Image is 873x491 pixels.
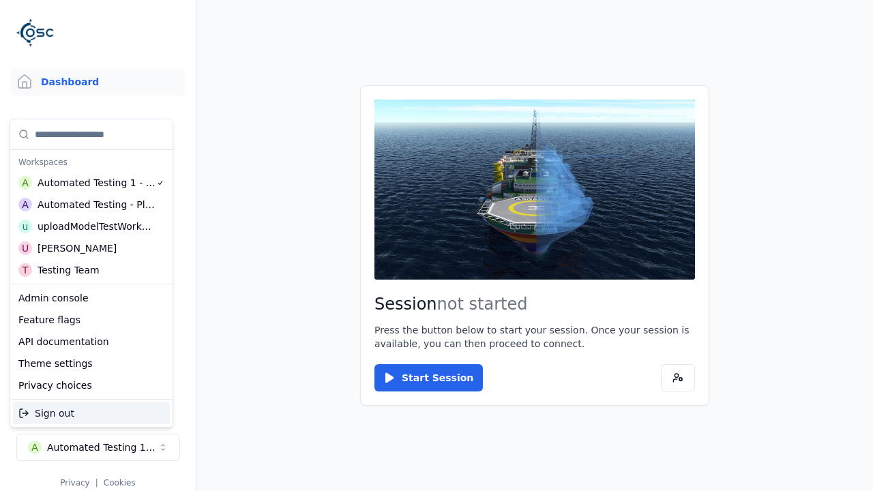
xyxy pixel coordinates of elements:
div: API documentation [13,331,170,353]
div: Suggestions [10,284,173,399]
div: Suggestions [10,119,173,284]
div: Testing Team [38,263,100,277]
div: Workspaces [13,153,170,172]
div: uploadModelTestWorkspace [38,220,155,233]
div: Privacy choices [13,374,170,396]
div: Admin console [13,287,170,309]
div: A [18,176,32,190]
div: Theme settings [13,353,170,374]
div: Automated Testing 1 - Playwright [38,176,156,190]
div: Sign out [13,402,170,424]
div: Suggestions [10,400,173,427]
div: A [18,198,32,211]
div: Feature flags [13,309,170,331]
div: T [18,263,32,277]
div: [PERSON_NAME] [38,241,117,255]
div: U [18,241,32,255]
div: u [18,220,32,233]
div: Automated Testing - Playwright [38,198,156,211]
